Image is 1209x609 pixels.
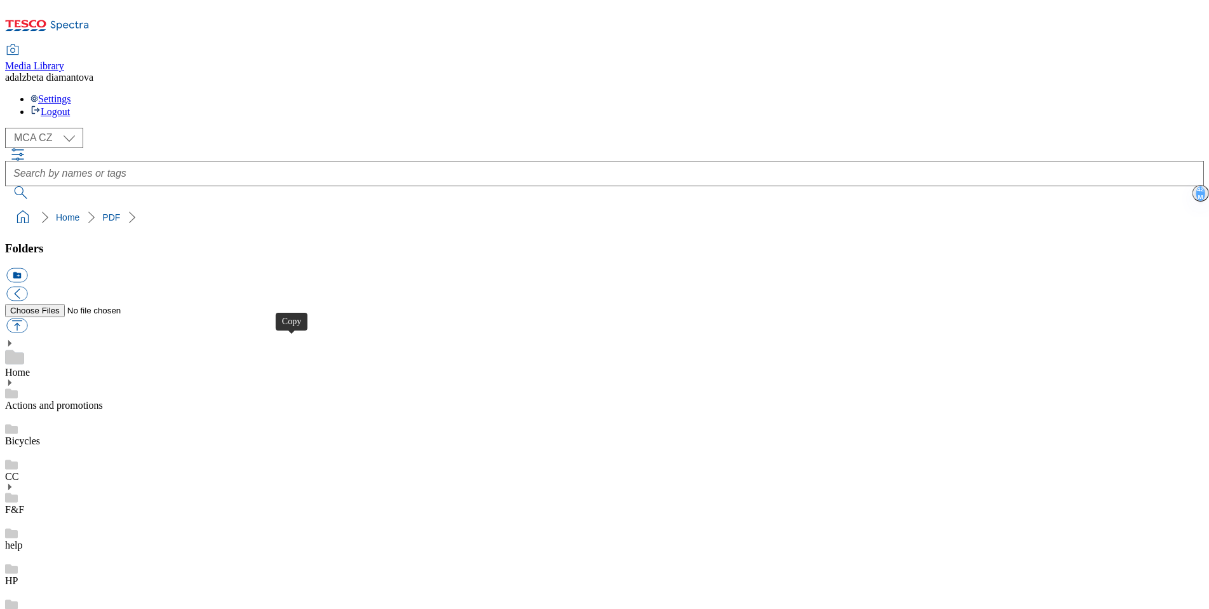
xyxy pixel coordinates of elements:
[5,400,103,411] a: Actions and promotions
[15,72,93,83] span: alzbeta diamantova
[5,435,40,446] a: Bicycles
[13,207,33,228] a: home
[5,242,1204,256] h3: Folders
[102,212,120,222] a: PDF
[5,205,1204,229] nav: breadcrumb
[5,60,64,71] span: Media Library
[30,93,71,104] a: Settings
[5,471,18,482] a: CC
[5,575,18,586] a: HP
[5,504,24,515] a: F&F
[5,161,1204,186] input: Search by names or tags
[56,212,79,222] a: Home
[5,45,64,72] a: Media Library
[5,367,30,378] a: Home
[5,72,15,83] span: ad
[30,106,70,117] a: Logout
[5,540,23,551] a: help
